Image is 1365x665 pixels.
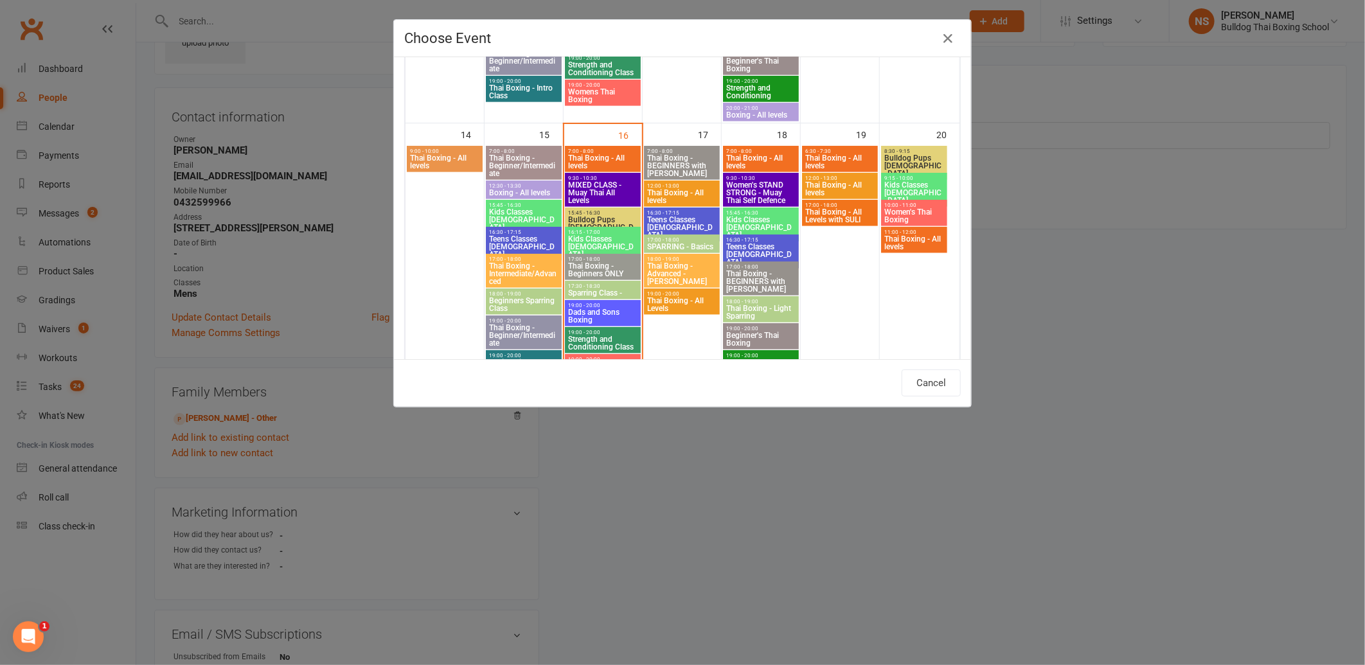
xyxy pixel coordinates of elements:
span: Strength and Conditioning [726,359,796,374]
span: 12:00 - 13:00 [647,183,717,189]
h4: Choose Event [404,30,961,46]
div: 20 [936,123,959,145]
span: 19:00 - 20:00 [488,318,559,324]
span: Kids Classes [DEMOGRAPHIC_DATA] [488,208,559,231]
span: 17:00 - 18:00 [647,237,717,243]
span: Teens Classes [DEMOGRAPHIC_DATA] [726,243,796,266]
span: SPARRING - Basics [647,243,717,251]
span: 7:00 - 8:00 [647,148,717,154]
span: 1 [39,621,49,632]
span: Beginners Sparring Class [488,297,559,312]
span: 20:00 - 21:00 [726,105,796,111]
span: 16:30 - 17:15 [488,229,559,235]
span: Thai Boxing - All levels [647,189,717,204]
span: Boxing - All levels [488,189,559,197]
span: 19:00 - 20:00 [567,55,638,61]
span: Strength and Conditioning [726,84,796,100]
span: 18:00 - 19:00 [726,299,796,305]
span: 7:00 - 8:00 [726,148,796,154]
span: 19:00 - 20:00 [726,78,796,84]
span: 15:45 - 16:30 [567,210,638,216]
span: Teens Classes [DEMOGRAPHIC_DATA] [488,235,559,258]
span: 9:30 - 10:30 [567,175,638,181]
span: 12:00 - 13:00 [805,175,875,181]
span: Thai Boxing - Beginner/Intermediate [488,324,559,347]
span: 11:00 - 12:00 [884,229,945,235]
span: Strength and Conditioning Class [567,335,638,351]
div: 19 [856,123,879,145]
span: Dads and Sons Boxing [567,308,638,324]
button: Close [938,28,958,49]
span: Thai Boxing - BEGINNERS with [PERSON_NAME] [647,154,717,177]
span: 19:00 - 20:00 [567,303,638,308]
span: 17:00 - 18:00 [488,256,559,262]
span: 19:00 - 20:00 [726,326,796,332]
span: Thai Boxing - All levels [726,154,796,170]
span: Women's Thai Boxing [884,208,945,224]
div: 17 [698,123,721,145]
span: Boxing - All levels [726,111,796,119]
span: 15:45 - 16:30 [726,210,796,216]
span: Thai Boxing - BEGINNERS with [PERSON_NAME] [726,270,796,293]
button: Cancel [902,369,961,396]
span: Thai Boxing - Light Sparring [726,305,796,320]
span: 17:30 - 18:30 [567,283,638,289]
span: 18:00 - 19:00 [488,291,559,297]
span: 19:00 - 20:00 [647,291,717,297]
div: 14 [461,123,484,145]
span: Sparring Class - [567,289,638,297]
span: 9:15 - 10:00 [884,175,945,181]
span: Thai Boxing - Beginners ONLY [567,262,638,278]
span: MIXED CLASS - Muay Thai All Levels [567,181,638,204]
span: 19:00 - 20:00 [567,357,638,362]
span: 16:30 - 17:15 [726,237,796,243]
div: 15 [540,123,563,145]
span: 7:00 - 8:00 [567,148,638,154]
span: 16:15 - 17:00 [567,229,638,235]
span: Thai Boxing - Intro Class [488,84,559,100]
span: Thai Boxing - All levels [805,154,875,170]
span: Thai Boxing - All levels [409,154,480,170]
span: Thai Boxing - All levels [805,181,875,197]
span: Beginner's Thai Boxing [726,57,796,73]
span: 17:00 - 18:00 [805,202,875,208]
span: Thai Boxing - All Levels [647,297,717,312]
span: Thai Boxing - Advanced - [PERSON_NAME] [647,262,717,285]
span: 19:00 - 20:00 [726,353,796,359]
span: Bulldog Pups [DEMOGRAPHIC_DATA] [884,154,945,177]
span: Bulldog Pups [DEMOGRAPHIC_DATA] [567,216,638,239]
span: 9:00 - 10:00 [409,148,480,154]
span: 12:30 - 13:30 [488,183,559,189]
span: 7:00 - 8:00 [488,148,559,154]
span: Thai Boxing - Beginner/Intermediate [488,154,559,177]
span: 19:00 - 20:00 [567,330,638,335]
span: Thai Boxing - All levels [884,235,945,251]
span: 15:45 - 16:30 [488,202,559,208]
span: Thai Boxing - Beginner/Intermediate [488,49,559,73]
iframe: Intercom live chat [13,621,44,652]
span: Women's STAND STRONG - Muay Thai Self Defence [726,181,796,204]
span: 18:00 - 19:00 [647,256,717,262]
span: 10:00 - 11:00 [884,202,945,208]
span: 19:00 - 20:00 [567,82,638,88]
span: 16:30 - 17:15 [647,210,717,216]
span: Teens Classes [DEMOGRAPHIC_DATA] [647,216,717,239]
span: 17:00 - 18:00 [726,264,796,270]
span: Thai Boxing - Intro Class [488,359,559,374]
span: 19:00 - 20:00 [488,78,559,84]
span: Thai Boxing - Intermediate/Advanced [488,262,559,285]
span: Thai Boxing - All Levels with SULI [805,208,875,224]
span: 6:30 - 7:30 [805,148,875,154]
div: 18 [777,123,800,145]
span: Kids Classes [DEMOGRAPHIC_DATA] [567,235,638,258]
div: 16 [619,124,642,145]
span: 8:30 - 9:15 [884,148,945,154]
span: 9:30 - 10:30 [726,175,796,181]
span: Strength and Conditioning Class [567,61,638,76]
span: 19:00 - 20:00 [488,353,559,359]
span: Beginner's Thai Boxing [726,332,796,347]
span: 17:00 - 18:00 [567,256,638,262]
span: Kids Classes [DEMOGRAPHIC_DATA] [726,216,796,239]
span: Kids Classes [DEMOGRAPHIC_DATA] [884,181,945,204]
span: Womens Thai Boxing [567,88,638,103]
